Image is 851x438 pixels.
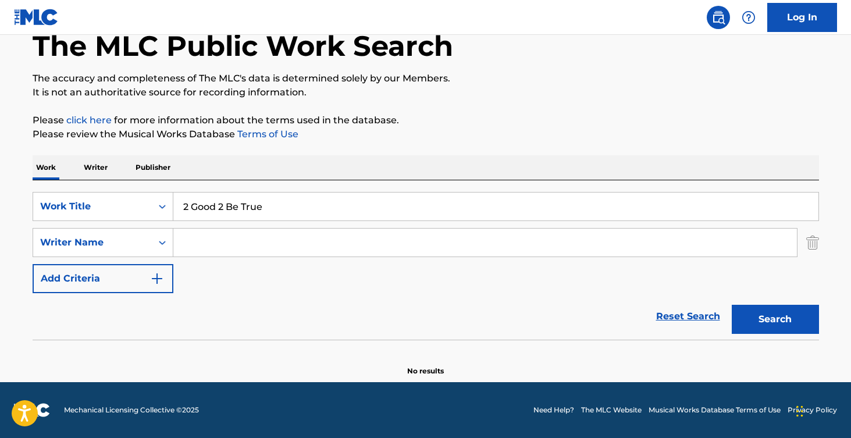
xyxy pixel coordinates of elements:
p: Please for more information about the terms used in the database. [33,113,819,127]
span: Mechanical Licensing Collective © 2025 [64,405,199,415]
img: help [742,10,756,24]
div: Help [737,6,760,29]
img: 9d2ae6d4665cec9f34b9.svg [150,272,164,286]
button: Add Criteria [33,264,173,293]
p: It is not an authoritative source for recording information. [33,86,819,99]
a: Terms of Use [235,129,298,140]
p: Writer [80,155,111,180]
a: Reset Search [650,304,726,329]
a: Need Help? [533,405,574,415]
div: Drag [796,394,803,429]
a: The MLC Website [581,405,642,415]
a: Privacy Policy [788,405,837,415]
a: Musical Works Database Terms of Use [649,405,781,415]
p: The accuracy and completeness of The MLC's data is determined solely by our Members. [33,72,819,86]
div: Work Title [40,200,145,213]
a: click here [66,115,112,126]
img: Delete Criterion [806,228,819,257]
img: logo [14,403,50,417]
a: Log In [767,3,837,32]
a: Public Search [707,6,730,29]
p: Please review the Musical Works Database [33,127,819,141]
p: No results [407,352,444,376]
p: Work [33,155,59,180]
div: Writer Name [40,236,145,250]
p: Publisher [132,155,174,180]
button: Search [732,305,819,334]
form: Search Form [33,192,819,340]
img: MLC Logo [14,9,59,26]
img: search [711,10,725,24]
h1: The MLC Public Work Search [33,29,453,63]
iframe: Chat Widget [793,382,851,438]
